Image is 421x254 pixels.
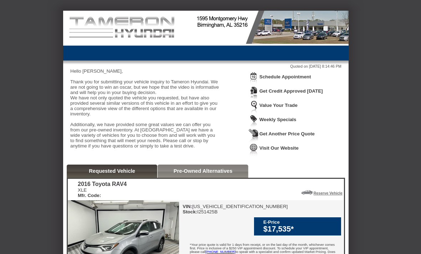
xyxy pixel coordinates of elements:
a: Weekly Specials [259,117,296,122]
a: Requested Vehicle [89,168,135,174]
a: Get Another Price Quote [259,131,315,136]
div: E-Price [263,219,338,225]
div: 2016 Toyota RAV4 [78,181,127,187]
a: Reserve Vehicle [314,191,343,195]
div: $17,535* [263,225,338,234]
a: Pre-Owned Alternatives [174,168,233,174]
img: Icon_ScheduleAppointment.png [249,72,259,85]
img: Icon_CreditApproval.png [249,86,259,99]
a: [PHONE_NUMBER] [206,250,235,254]
div: Hello [PERSON_NAME], Thank you for submitting your vehicle inquiry to Tameron Hyundai. We are not... [70,68,220,154]
a: Visit Our Website [259,145,299,151]
b: Stock: [183,209,197,214]
a: Get Credit Approved [DATE] [259,88,323,94]
a: Schedule Appointment [259,74,311,79]
img: Icon_TradeInAppraisal.png [249,100,259,114]
div: Quoted on [DATE] 8:14:46 PM [70,64,341,68]
img: Icon_WeeklySpecials.png [249,115,259,128]
div: [US_VEHICLE_IDENTIFICATION_NUMBER] I251425B [183,204,288,214]
b: VIN: [183,204,192,209]
div: XLE [78,187,127,198]
img: Icon_VisitWebsite.png [249,143,259,156]
a: Value Your Trade [259,103,298,108]
img: Icon_ReserveVehicleCar.png [301,190,313,195]
b: Mfr. Code: [78,193,101,198]
img: Icon_GetQuote.png [249,129,259,142]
